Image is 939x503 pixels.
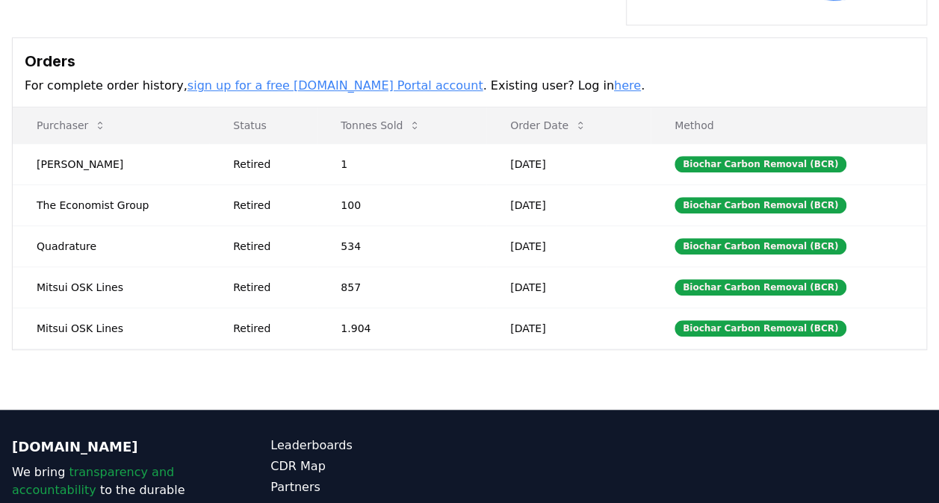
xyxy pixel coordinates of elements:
div: Biochar Carbon Removal (BCR) [675,279,846,296]
td: Quadrature [13,225,209,266]
button: Tonnes Sold [329,110,433,140]
td: 1.904 [317,307,486,349]
a: Leaderboards [270,437,469,454]
td: [DATE] [486,266,651,307]
p: [DOMAIN_NAME] [12,437,211,457]
td: [DATE] [486,143,651,184]
td: [DATE] [486,184,651,225]
td: [DATE] [486,307,651,349]
span: transparency and accountability [12,465,174,497]
td: 1 [317,143,486,184]
td: 534 [317,225,486,266]
td: The Economist Group [13,184,209,225]
div: Biochar Carbon Removal (BCR) [675,238,846,254]
p: For complete order history, . Existing user? Log in . [25,77,914,95]
td: [DATE] [486,225,651,266]
div: Retired [233,239,305,254]
p: Status [221,118,305,133]
a: here [614,78,641,93]
td: 857 [317,266,486,307]
div: Retired [233,280,305,295]
div: Biochar Carbon Removal (BCR) [675,320,846,337]
div: Retired [233,198,305,213]
p: Method [663,118,914,133]
a: sign up for a free [DOMAIN_NAME] Portal account [188,78,483,93]
div: Retired [233,157,305,172]
div: Retired [233,321,305,336]
td: Mitsui OSK Lines [13,307,209,349]
button: Purchaser [25,110,118,140]
button: Order Date [498,110,598,140]
div: Biochar Carbon Removal (BCR) [675,197,846,213]
div: Biochar Carbon Removal (BCR) [675,156,846,172]
a: CDR Map [270,457,469,475]
td: Mitsui OSK Lines [13,266,209,307]
td: [PERSON_NAME] [13,143,209,184]
h3: Orders [25,50,914,72]
a: Partners [270,478,469,496]
td: 100 [317,184,486,225]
